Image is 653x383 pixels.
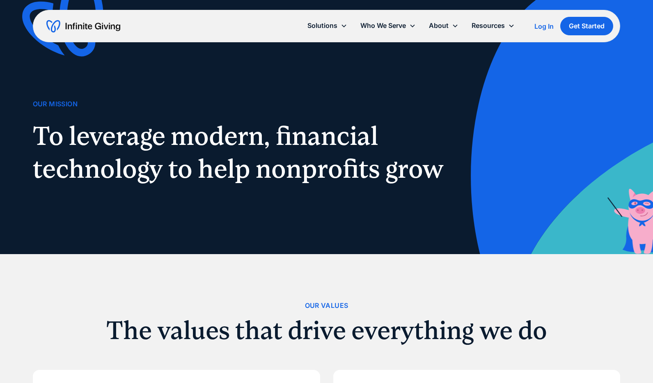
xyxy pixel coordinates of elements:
a: home [46,20,120,33]
div: About [422,17,465,34]
div: Who We Serve [360,20,406,31]
div: Our Values [305,300,348,311]
div: Our Mission [33,99,78,110]
div: Solutions [301,17,354,34]
a: Get Started [560,17,613,35]
a: Log In [534,21,554,31]
div: Resources [472,20,505,31]
div: Log In [534,23,554,30]
div: Resources [465,17,521,34]
h2: The values that drive everything we do [33,318,621,343]
h1: To leverage modern, financial technology to help nonprofits grow [33,119,453,185]
div: Solutions [307,20,337,31]
div: Who We Serve [354,17,422,34]
div: About [429,20,449,31]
